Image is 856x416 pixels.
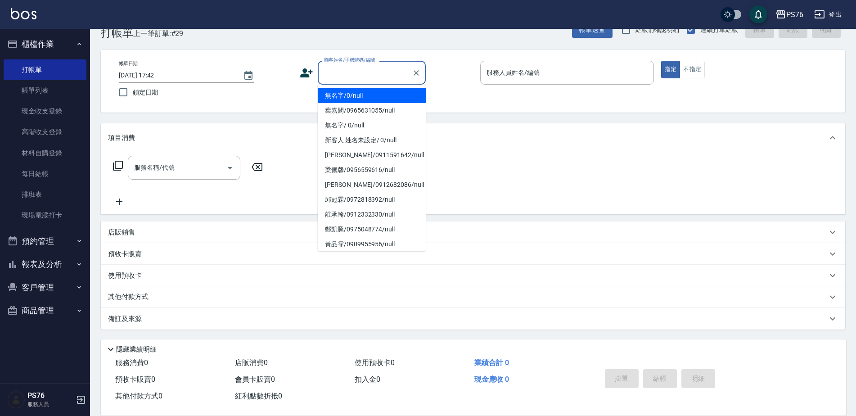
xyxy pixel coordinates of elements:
[101,286,845,308] div: 其他付款方式
[355,358,395,367] span: 使用預收卡 0
[235,358,268,367] span: 店販消費 0
[4,122,86,142] a: 高階收支登錄
[318,207,426,222] li: 莊承翰/0912332330/null
[4,32,86,56] button: 櫃檯作業
[749,5,767,23] button: save
[4,163,86,184] a: 每日結帳
[772,5,807,24] button: PS76
[133,28,184,39] span: 上一筆訂單:#29
[108,249,142,259] p: 預收卡販賣
[101,222,845,243] div: 店販銷售
[4,205,86,226] a: 現場電腦打卡
[115,358,148,367] span: 服務消費 0
[108,133,135,143] p: 項目消費
[318,103,426,118] li: 葉嘉閎/0965631055/null
[4,143,86,163] a: 材料自購登錄
[101,27,133,39] h3: 打帳單
[4,184,86,205] a: 排班表
[235,392,282,400] span: 紅利點數折抵 0
[108,314,142,324] p: 備註及來源
[410,67,423,79] button: Clear
[572,22,613,38] button: 帳單速查
[4,80,86,101] a: 帳單列表
[101,308,845,330] div: 備註及來源
[811,6,845,23] button: 登出
[318,148,426,163] li: [PERSON_NAME]/0911591642/null
[108,292,153,302] p: 其他付款方式
[119,60,138,67] label: 帳單日期
[238,65,259,86] button: Choose date, selected date is 2025-08-23
[474,358,509,367] span: 業績合計 0
[115,375,155,384] span: 預收卡販賣 0
[115,392,162,400] span: 其他付款方式 0
[119,68,234,83] input: YYYY/MM/DD hh:mm
[116,345,157,354] p: 隱藏業績明細
[474,375,509,384] span: 現金應收 0
[235,375,275,384] span: 會員卡販賣 0
[101,123,845,152] div: 項目消費
[223,161,237,175] button: Open
[27,400,73,408] p: 服務人員
[318,133,426,148] li: 新客人 姓名未設定/ 0/null
[318,118,426,133] li: 無名字/ 0/null
[786,9,803,20] div: PS76
[108,271,142,280] p: 使用預收卡
[324,57,375,63] label: 顧客姓名/手機號碼/編號
[680,61,705,78] button: 不指定
[101,243,845,265] div: 預收卡販賣
[635,25,680,35] span: 結帳前確認明細
[661,61,680,78] button: 指定
[318,163,426,177] li: 梁儷馨/0956559616/null
[4,101,86,122] a: 現金收支登錄
[133,88,158,97] span: 鎖定日期
[700,25,738,35] span: 連續打單結帳
[101,265,845,286] div: 使用預收卡
[318,237,426,252] li: 黃品霏/0909955956/null
[7,391,25,409] img: Person
[4,253,86,276] button: 報表及分析
[4,59,86,80] a: 打帳單
[4,276,86,299] button: 客戶管理
[355,375,380,384] span: 扣入金 0
[27,391,73,400] h5: PS76
[4,299,86,322] button: 商品管理
[4,230,86,253] button: 預約管理
[318,88,426,103] li: 無名字/0/null
[318,192,426,207] li: 邱冠霖/0972818392/null
[108,228,135,237] p: 店販銷售
[11,8,36,19] img: Logo
[318,222,426,237] li: 鄭凱騰/0975048774/null
[318,177,426,192] li: [PERSON_NAME]/0912682086/null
